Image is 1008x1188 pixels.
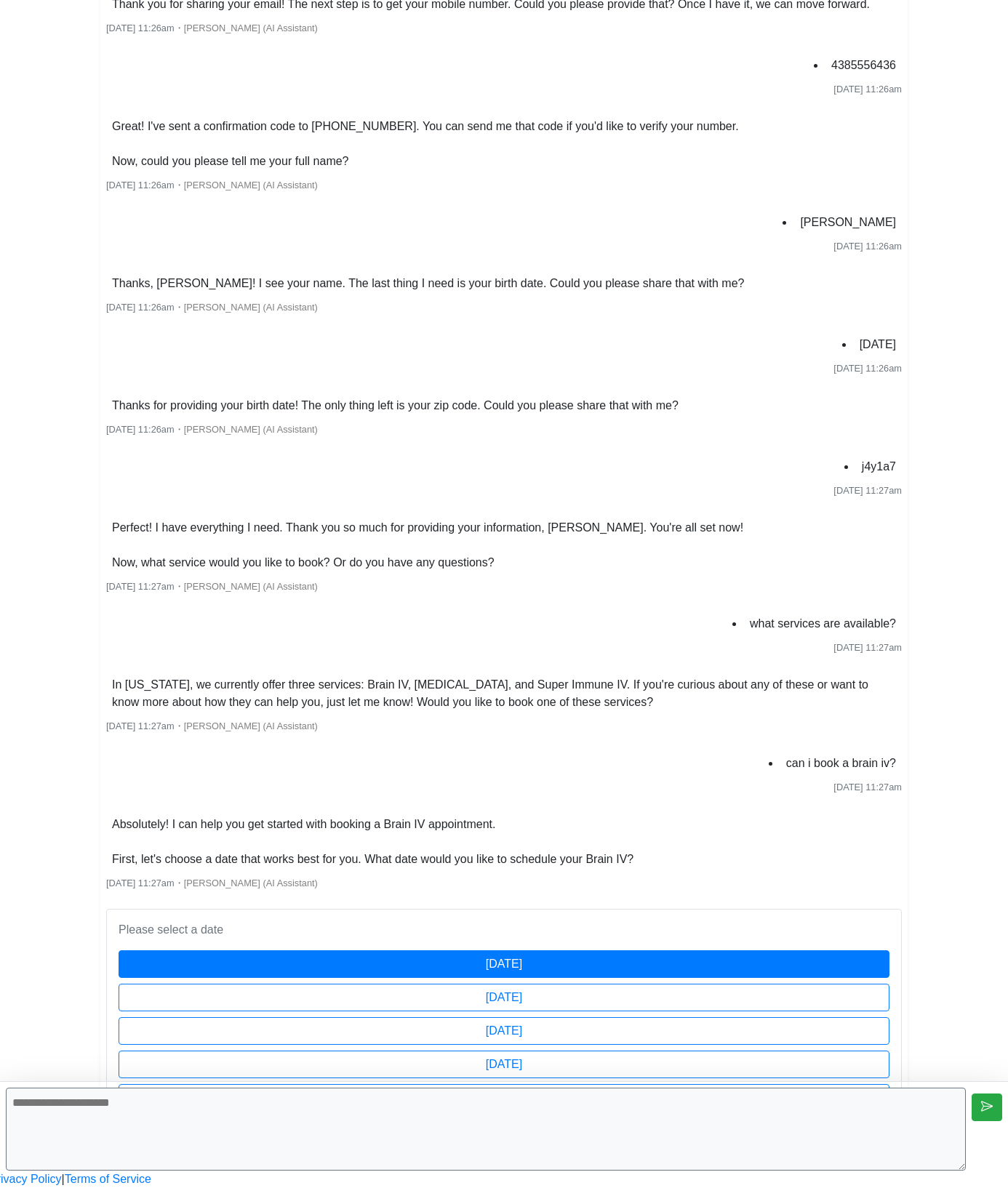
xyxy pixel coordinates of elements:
[833,642,902,653] span: [DATE] 11:27am
[106,516,749,574] li: Perfect! I have everything I need. Thank you so much for providing your information, [PERSON_NAME...
[106,581,318,592] small: ・
[106,581,175,592] span: [DATE] 11:27am
[184,721,318,731] span: [PERSON_NAME] (AI Assistant)
[106,878,318,888] small: ・
[106,302,175,313] span: [DATE] 11:26am
[794,211,902,234] li: [PERSON_NAME]
[184,878,318,888] span: [PERSON_NAME] (AI Assistant)
[119,1051,889,1078] button: [DATE]
[106,813,639,871] li: Absolutely! I can help you get started with booking a Brain IV appointment. First, let's choose a...
[106,23,318,33] small: ・
[184,581,318,592] span: [PERSON_NAME] (AI Assistant)
[106,424,318,435] small: ・
[833,241,902,252] span: [DATE] 11:26am
[106,721,175,731] span: [DATE] 11:27am
[780,752,902,775] li: can i book a brain iv?
[119,1017,889,1045] button: [DATE]
[119,950,889,978] button: [DATE]
[106,180,175,190] span: [DATE] 11:26am
[833,84,902,95] span: [DATE] 11:26am
[833,782,902,792] span: [DATE] 11:27am
[184,23,318,33] span: [PERSON_NAME] (AI Assistant)
[106,424,175,435] span: [DATE] 11:26am
[106,302,318,313] small: ・
[856,455,902,478] li: j4y1a7
[833,363,902,374] span: [DATE] 11:26am
[184,302,318,313] span: [PERSON_NAME] (AI Assistant)
[119,984,889,1011] button: [DATE]
[106,878,175,888] span: [DATE] 11:27am
[106,721,318,731] small: ・
[106,23,175,33] span: [DATE] 11:26am
[106,115,745,173] li: Great! I've sent a confirmation code to [PHONE_NUMBER]. You can send me that code if you'd like t...
[825,54,902,77] li: 4385556436
[106,673,902,714] li: In [US_STATE], we currently offer three services: Brain IV, [MEDICAL_DATA], and Super Immune IV. ...
[184,424,318,435] span: [PERSON_NAME] (AI Assistant)
[119,921,889,939] p: Please select a date
[106,180,318,190] small: ・
[106,272,750,295] li: Thanks, [PERSON_NAME]! I see your name. The last thing I need is your birth date. Could you pleas...
[184,180,318,190] span: [PERSON_NAME] (AI Assistant)
[833,485,902,496] span: [DATE] 11:27am
[744,612,902,635] li: what services are available?
[106,394,684,417] li: Thanks for providing your birth date! The only thing left is your zip code. Could you please shar...
[854,333,902,356] li: [DATE]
